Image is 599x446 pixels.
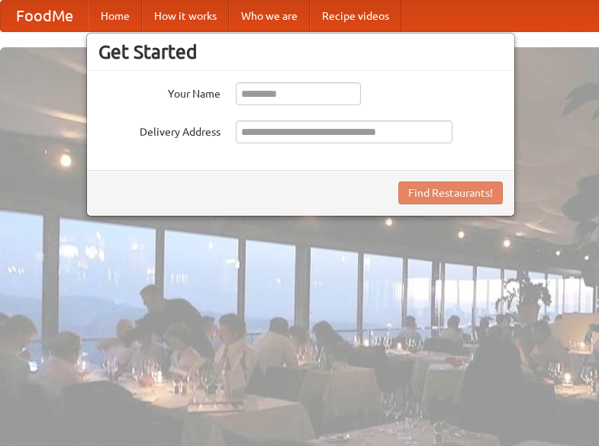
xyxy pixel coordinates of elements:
[98,120,221,140] label: Delivery Address
[142,1,229,31] a: How it works
[310,1,401,31] a: Recipe videos
[98,82,221,101] label: Your Name
[89,1,142,31] a: Home
[1,1,89,31] a: FoodMe
[398,181,503,204] button: Find Restaurants!
[229,1,310,31] a: Who we are
[98,40,503,63] h3: Get Started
